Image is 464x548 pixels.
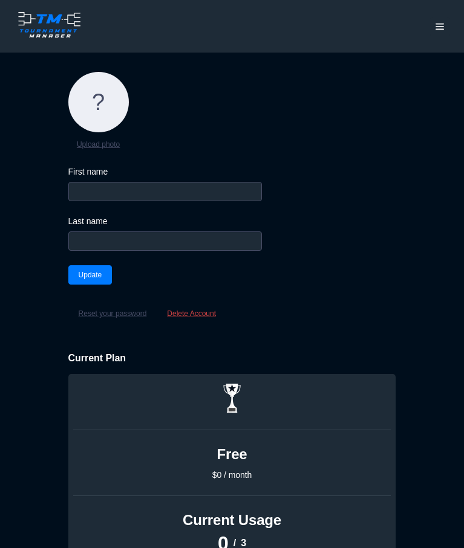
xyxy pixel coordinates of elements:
[15,10,84,40] img: logo.ffa97a18e3bf2c7d.png
[68,166,262,177] label: First name
[157,304,226,323] button: Delete Account
[212,470,252,480] span: $0 / month
[218,384,247,413] img: trophy.af1f162d0609cb352d9c6f1639651ff2.svg
[183,511,281,530] h2: Current Usage
[68,304,157,323] button: Reset your password
[68,265,113,285] button: Update
[68,216,262,227] label: Last name
[68,72,129,132] span: ?
[68,352,396,364] h2: Current Plan
[217,445,247,464] h2: Free
[68,137,129,152] button: Upload photo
